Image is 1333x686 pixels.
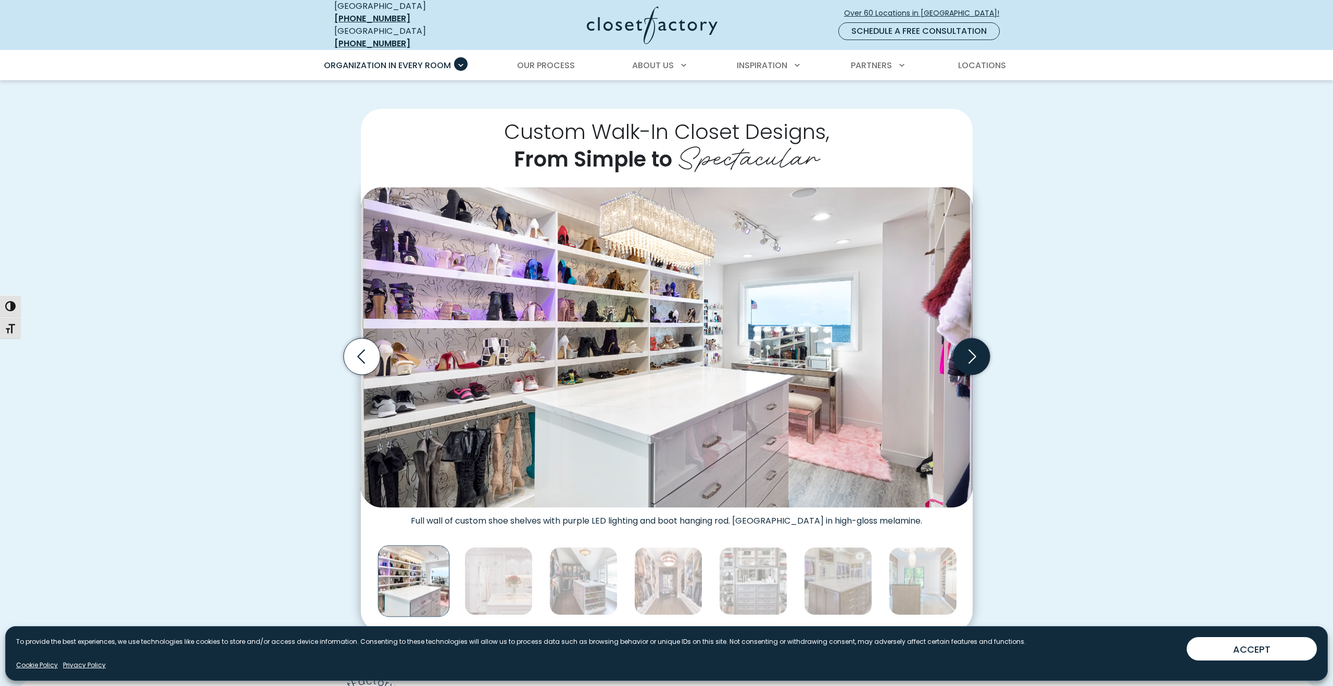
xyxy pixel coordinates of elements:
img: Elegant white closet with symmetrical shelving, brass drawer handles [634,547,702,615]
span: Over 60 Locations in [GEOGRAPHIC_DATA]! [844,8,1008,19]
span: Partners [851,59,892,71]
nav: Primary Menu [317,51,1016,80]
button: ACCEPT [1187,637,1317,660]
span: Spectacular [677,134,820,175]
img: Modern gray closet with integrated lighting, glass display shelves for designer handbags, and a d... [719,547,787,615]
span: About Us [632,59,674,71]
img: Spacious closet with cream-toned cabinets, a large island with deep drawer storage, built-in glas... [804,547,872,615]
img: Stylish walk-in closet with black-framed glass cabinetry, island with shoe shelving [549,547,618,615]
button: Previous slide [339,334,384,379]
figcaption: Full wall of custom shoe shelves with purple LED lighting and boot hanging rod. [GEOGRAPHIC_DATA]... [361,507,973,526]
a: Over 60 Locations in [GEOGRAPHIC_DATA]! [844,4,1008,22]
img: Closet featuring a large white island, wall of shelves for shoes and boots, and a sparkling chand... [361,187,973,507]
a: [PHONE_NUMBER] [334,12,410,24]
span: From Simple to [514,145,672,174]
span: Locations [958,59,1006,71]
span: Organization in Every Room [324,59,451,71]
div: [GEOGRAPHIC_DATA] [334,25,485,50]
p: To provide the best experiences, we use technologies like cookies to store and/or access device i... [16,637,1026,646]
a: Privacy Policy [63,660,106,670]
img: Closet Factory Logo [587,6,718,44]
a: Cookie Policy [16,660,58,670]
span: Our Process [517,59,575,71]
span: Inspiration [737,59,787,71]
span: Custom Walk-In Closet Designs, [504,117,829,146]
img: Closet featuring a large white island, wall of shelves for shoes and boots, and a sparkling chand... [378,545,449,617]
img: Elegant white walk-in closet with ornate cabinetry, a center island, and classic molding [464,547,533,615]
a: [PHONE_NUMBER] [334,37,410,49]
button: Next slide [949,334,994,379]
img: Custom closet with white and walnut tones, featuring teal pull-out fabric bins, a full-length mir... [889,547,957,615]
a: Schedule a Free Consultation [838,22,1000,40]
